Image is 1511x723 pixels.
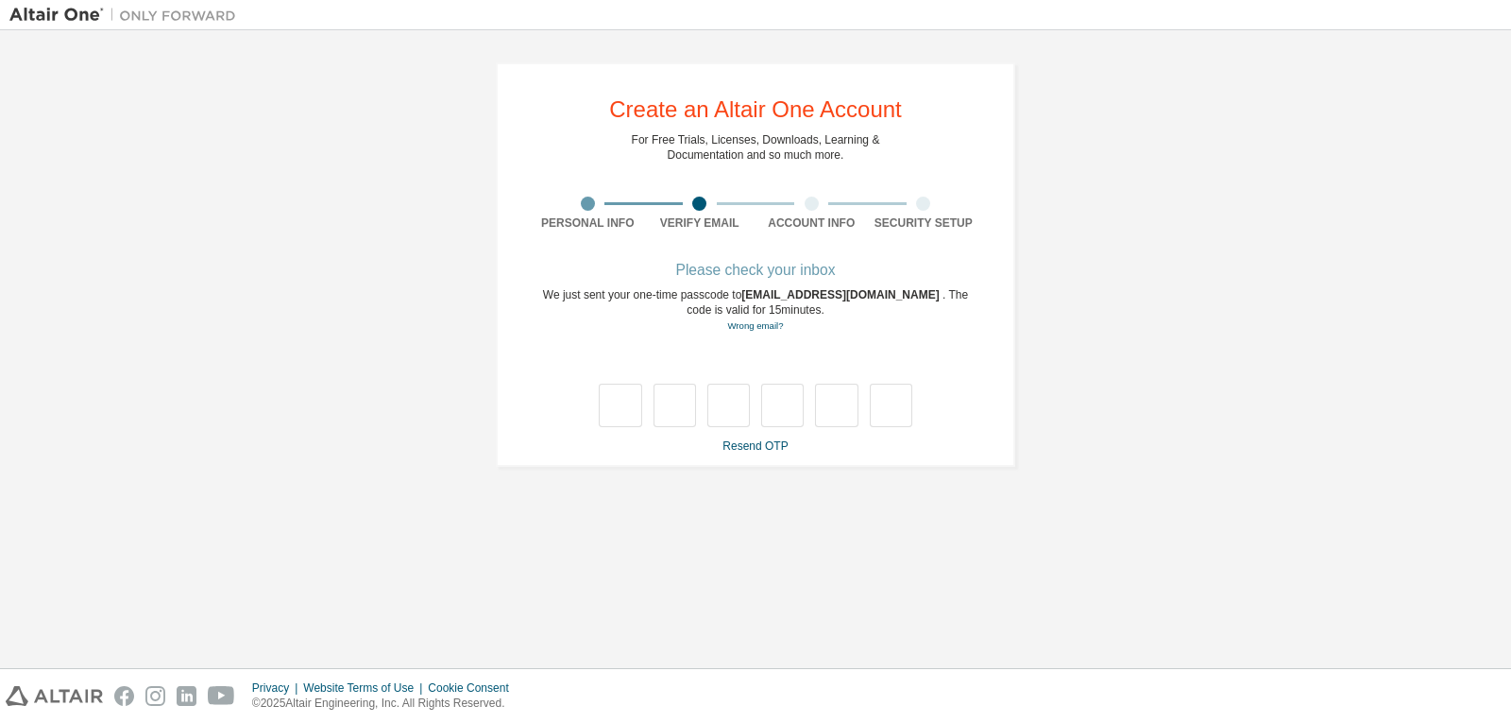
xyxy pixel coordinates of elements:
[532,287,979,334] div: We just sent your one-time passcode to . The code is valid for 15 minutes.
[868,215,980,231] div: Security Setup
[727,320,783,331] a: Go back to the registration form
[609,98,902,121] div: Create an Altair One Account
[428,680,519,696] div: Cookie Consent
[208,686,235,706] img: youtube.svg
[252,696,520,712] p: © 2025 Altair Engineering, Inc. All Rights Reserved.
[722,439,788,453] a: Resend OTP
[755,215,868,231] div: Account Info
[644,215,756,231] div: Verify Email
[9,6,246,25] img: Altair One
[741,288,942,301] span: [EMAIL_ADDRESS][DOMAIN_NAME]
[303,680,428,696] div: Website Terms of Use
[114,686,134,706] img: facebook.svg
[177,686,196,706] img: linkedin.svg
[532,265,979,276] div: Please check your inbox
[145,686,165,706] img: instagram.svg
[6,686,103,706] img: altair_logo.svg
[632,132,880,163] div: For Free Trials, Licenses, Downloads, Learning & Documentation and so much more.
[252,680,303,696] div: Privacy
[532,215,644,231] div: Personal Info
